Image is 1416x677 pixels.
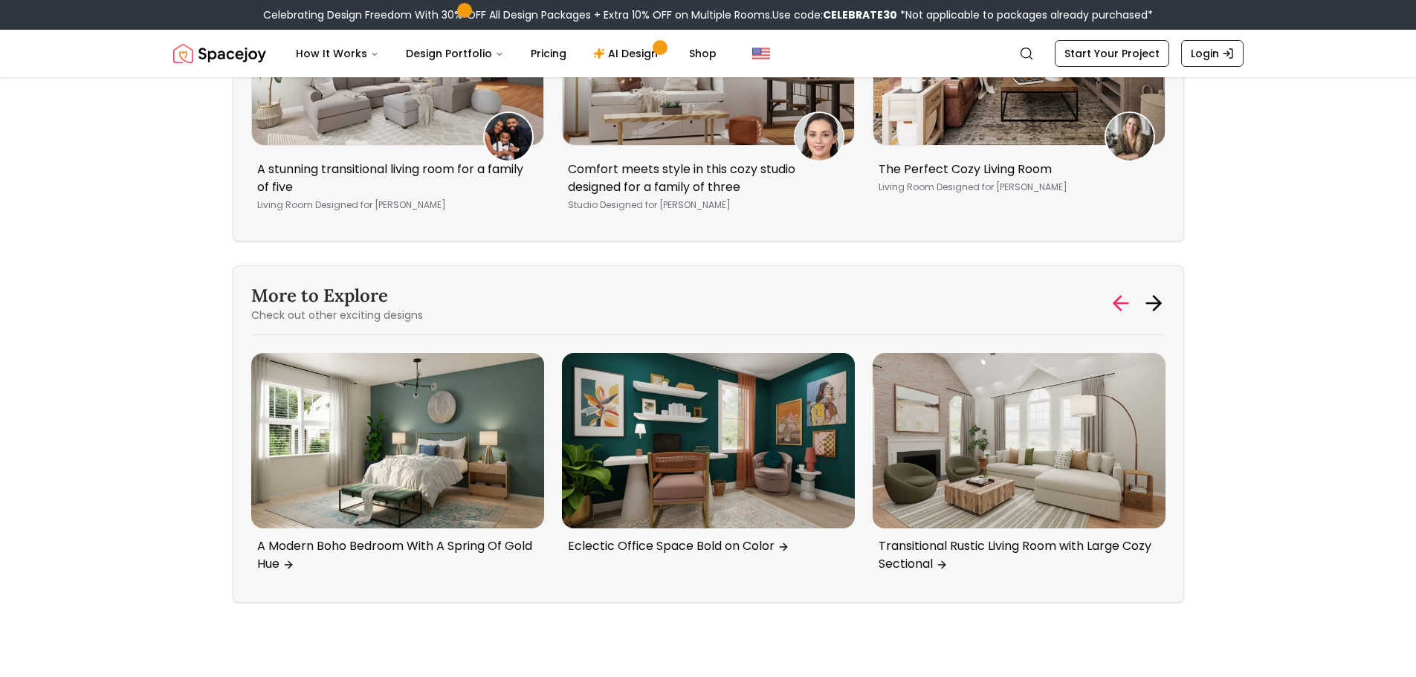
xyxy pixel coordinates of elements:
img: Stephanie Sutton [485,113,532,161]
b: CELEBRATE30 [823,7,897,22]
a: Shop [677,39,728,68]
img: Eclectic Office Space Bold on Color [562,353,855,528]
img: Brittany [795,113,843,161]
img: A Modern Boho Bedroom With A Spring Of Gold Hue [251,353,544,528]
img: United States [752,45,770,62]
p: A stunning transitional living room for a family of five [257,161,532,196]
button: Design Portfolio [394,39,516,68]
p: Comfort meets style in this cozy studio designed for a family of three [568,161,843,196]
span: Use code: [772,7,897,22]
nav: Main [284,39,728,68]
h3: More to Explore [251,284,423,308]
div: 2 / 6 [562,353,855,566]
span: Designed for [937,181,994,193]
a: Transitional Rustic Living Room with Large Cozy SectionalTransitional Rustic Living Room with Lar... [873,353,1166,579]
img: Transitional Rustic Living Room with Large Cozy Sectional [873,353,1166,528]
a: Start Your Project [1055,40,1169,67]
div: 3 / 6 [873,353,1166,584]
span: Designed for [600,198,657,211]
a: A Modern Boho Bedroom With A Spring Of Gold HueA Modern Boho Bedroom With A Spring Of Gold Hue [251,353,544,579]
span: *Not applicable to packages already purchased* [897,7,1153,22]
div: Carousel [251,353,1166,584]
div: Celebrating Design Freedom With 30% OFF All Design Packages + Extra 10% OFF on Multiple Rooms. [263,7,1153,22]
a: Login [1181,40,1244,67]
p: Studio [PERSON_NAME] [568,199,843,211]
a: Spacejoy [173,39,266,68]
p: Eclectic Office Space Bold on Color [568,537,843,555]
img: Ann Russo [1106,113,1154,161]
p: Living Room [PERSON_NAME] [879,181,1154,193]
button: How It Works [284,39,391,68]
span: Designed for [315,198,372,211]
p: Living Room [PERSON_NAME] [257,199,532,211]
div: 1 / 6 [251,353,544,584]
p: The Perfect Cozy Living Room [879,161,1154,178]
a: AI Design [581,39,674,68]
p: Check out other exciting designs [251,308,423,323]
img: Spacejoy Logo [173,39,266,68]
nav: Global [173,30,1244,77]
p: Transitional Rustic Living Room with Large Cozy Sectional [879,537,1154,573]
a: Pricing [519,39,578,68]
a: Eclectic Office Space Bold on ColorEclectic Office Space Bold on Color [562,353,855,561]
p: A Modern Boho Bedroom With A Spring Of Gold Hue [257,537,532,573]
